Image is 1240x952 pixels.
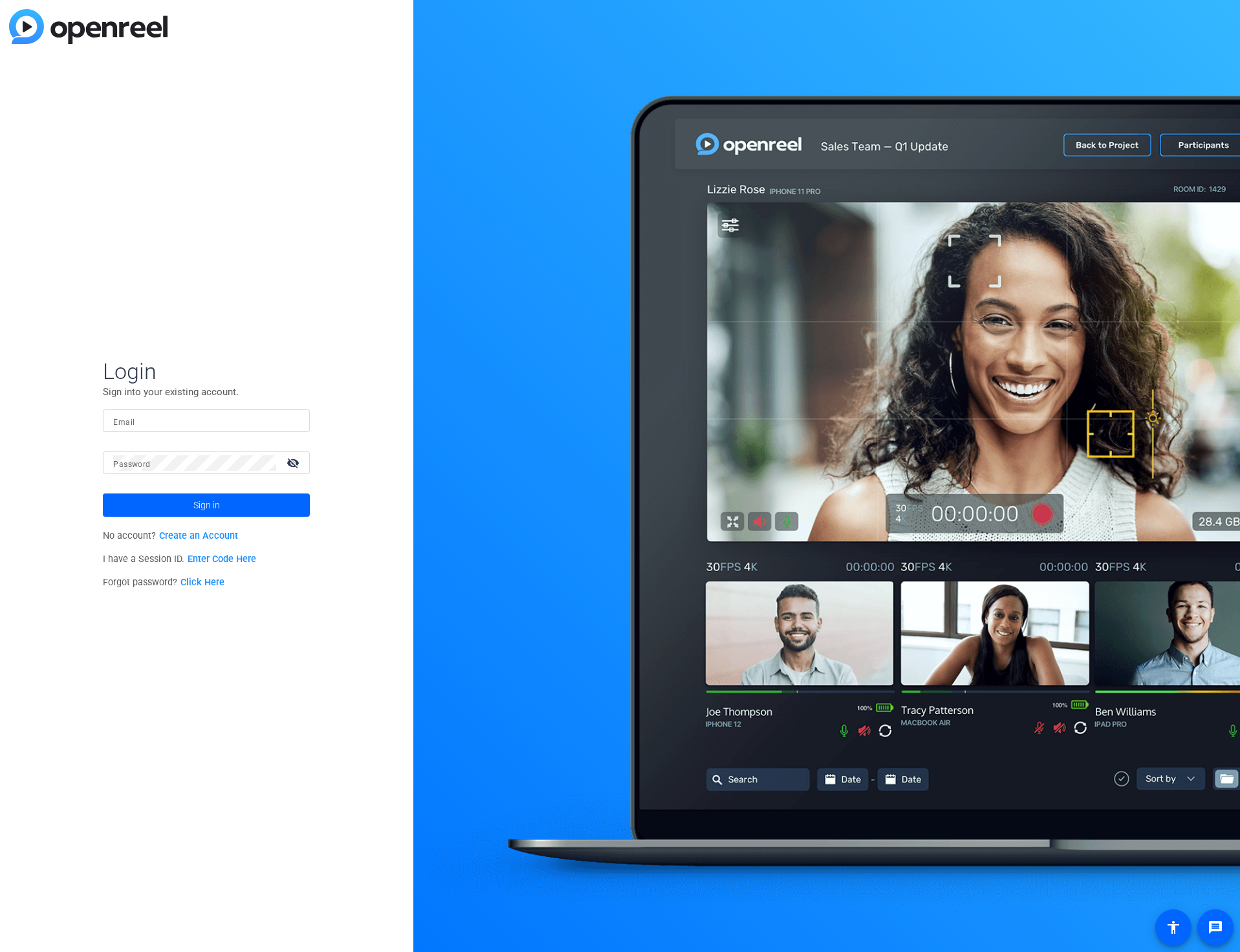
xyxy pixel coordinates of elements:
mat-icon: message [1208,920,1223,935]
img: blue-gradient.svg [9,9,168,44]
button: Sign in [103,493,310,517]
span: Forgot password? [103,577,224,588]
span: No account? [103,530,238,541]
a: Click Here [180,577,224,588]
a: Enter Code Here [188,554,256,565]
mat-label: Email [113,418,135,427]
mat-icon: visibility_off [279,453,310,472]
span: Login [103,358,310,385]
mat-label: Password [113,460,150,469]
input: Enter Email Address [113,413,299,429]
mat-icon: accessibility [1166,920,1181,935]
span: I have a Session ID. [103,554,256,565]
span: Sign in [193,489,220,521]
a: Create an Account [159,530,238,541]
p: Sign into your existing account. [103,385,310,399]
